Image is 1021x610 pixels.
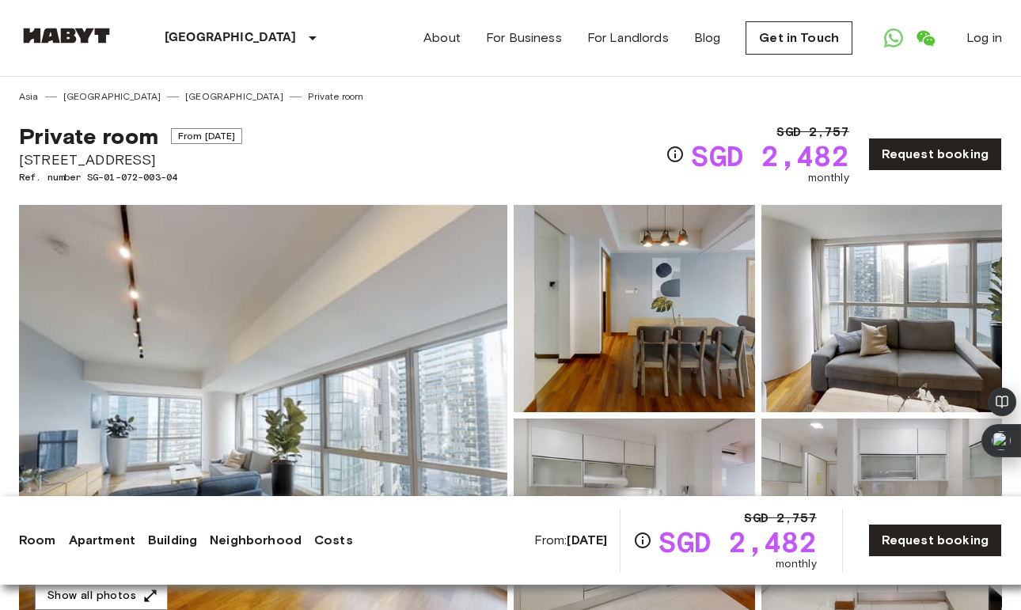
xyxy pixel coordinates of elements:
[587,28,669,47] a: For Landlords
[744,509,816,528] span: SGD 2,757
[666,145,685,164] svg: Check cost overview for full price breakdown. Please note that discounts apply to new joiners onl...
[308,89,364,104] a: Private room
[423,28,461,47] a: About
[69,531,135,550] a: Apartment
[633,531,652,550] svg: Check cost overview for full price breakdown. Please note that discounts apply to new joiners onl...
[567,532,607,547] b: [DATE]
[868,138,1002,171] a: Request booking
[966,28,1002,47] a: Log in
[808,170,849,186] span: monthly
[878,22,909,54] a: Open WhatsApp
[659,528,816,556] span: SGD 2,482
[691,142,848,170] span: SGD 2,482
[19,170,242,184] span: Ref. number SG-01-072-003-04
[694,28,721,47] a: Blog
[909,22,941,54] a: Open WeChat
[165,28,297,47] p: [GEOGRAPHIC_DATA]
[171,128,243,144] span: From [DATE]
[19,89,39,104] a: Asia
[761,205,1003,412] img: Picture of unit SG-01-072-003-04
[148,531,197,550] a: Building
[19,123,158,150] span: Private room
[314,531,353,550] a: Costs
[185,89,283,104] a: [GEOGRAPHIC_DATA]
[776,123,848,142] span: SGD 2,757
[19,28,114,44] img: Habyt
[514,205,755,412] img: Picture of unit SG-01-072-003-04
[19,150,242,170] span: [STREET_ADDRESS]
[776,556,817,572] span: monthly
[63,89,161,104] a: [GEOGRAPHIC_DATA]
[210,531,302,550] a: Neighborhood
[19,531,56,550] a: Room
[868,524,1002,557] a: Request booking
[746,21,852,55] a: Get in Touch
[534,532,608,549] span: From:
[486,28,562,47] a: For Business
